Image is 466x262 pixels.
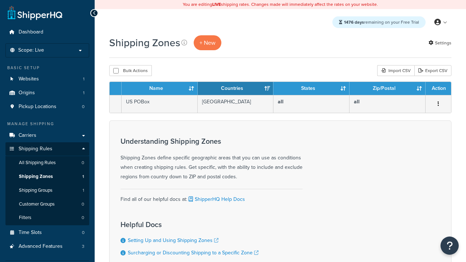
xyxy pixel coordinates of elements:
[441,237,459,255] button: Open Resource Center
[212,1,221,8] b: LIVE
[19,132,36,139] span: Carriers
[429,38,451,48] a: Settings
[5,211,89,225] li: Filters
[19,90,35,96] span: Origins
[83,187,84,194] span: 1
[83,90,84,96] span: 1
[5,86,89,100] li: Origins
[5,121,89,127] div: Manage Shipping
[19,243,63,250] span: Advanced Features
[121,221,258,229] h3: Helpful Docs
[18,47,44,53] span: Scope: Live
[19,201,55,207] span: Customer Groups
[5,156,89,170] li: All Shipping Rules
[109,65,152,76] button: Bulk Actions
[187,195,245,203] a: ShipperHQ Help Docs
[122,82,198,95] th: Name: activate to sort column ascending
[5,100,89,114] li: Pickup Locations
[332,16,426,28] div: remaining on your Free Trial
[5,184,89,197] a: Shipping Groups 1
[19,187,52,194] span: Shipping Groups
[5,129,89,142] a: Carriers
[354,98,360,106] b: all
[5,100,89,114] a: Pickup Locations 0
[82,104,84,110] span: 0
[377,65,414,76] div: Import CSV
[5,240,89,253] li: Advanced Features
[19,29,43,35] span: Dashboard
[121,137,303,145] h3: Understanding Shipping Zones
[278,98,284,106] b: all
[128,237,218,244] a: Setting Up and Using Shipping Zones
[82,160,84,166] span: 0
[109,36,180,50] h1: Shipping Zones
[128,249,258,257] a: Surcharging or Discounting Shipping to a Specific Zone
[121,189,303,204] div: Find all of our helpful docs at:
[5,184,89,197] li: Shipping Groups
[5,240,89,253] a: Advanced Features 3
[19,76,39,82] span: Websites
[198,95,274,113] td: [GEOGRAPHIC_DATA]
[82,230,84,236] span: 0
[122,95,198,113] td: US POBox
[5,170,89,183] a: Shipping Zones 1
[414,65,451,76] a: Export CSV
[349,82,426,95] th: Zip/Postal: activate to sort column ascending
[5,142,89,156] a: Shipping Rules
[200,39,216,47] span: + New
[19,160,56,166] span: All Shipping Rules
[82,201,84,207] span: 0
[19,174,53,180] span: Shipping Zones
[5,156,89,170] a: All Shipping Rules 0
[8,5,62,20] a: ShipperHQ Home
[5,86,89,100] a: Origins 1
[83,76,84,82] span: 1
[121,137,303,182] div: Shipping Zones define specific geographic areas that you can use as conditions when creating ship...
[5,226,89,239] li: Time Slots
[273,82,349,95] th: States: activate to sort column ascending
[5,142,89,225] li: Shipping Rules
[19,215,31,221] span: Filters
[82,243,84,250] span: 3
[5,198,89,211] a: Customer Groups 0
[5,198,89,211] li: Customer Groups
[5,170,89,183] li: Shipping Zones
[198,82,274,95] th: Countries: activate to sort column ascending
[19,146,52,152] span: Shipping Rules
[5,211,89,225] a: Filters 0
[5,25,89,39] a: Dashboard
[344,19,364,25] strong: 1476 days
[5,72,89,86] a: Websites 1
[19,104,56,110] span: Pickup Locations
[194,35,221,50] a: + New
[426,82,451,95] th: Action
[5,65,89,71] div: Basic Setup
[5,72,89,86] li: Websites
[82,215,84,221] span: 0
[5,226,89,239] a: Time Slots 0
[19,230,42,236] span: Time Slots
[82,174,84,180] span: 1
